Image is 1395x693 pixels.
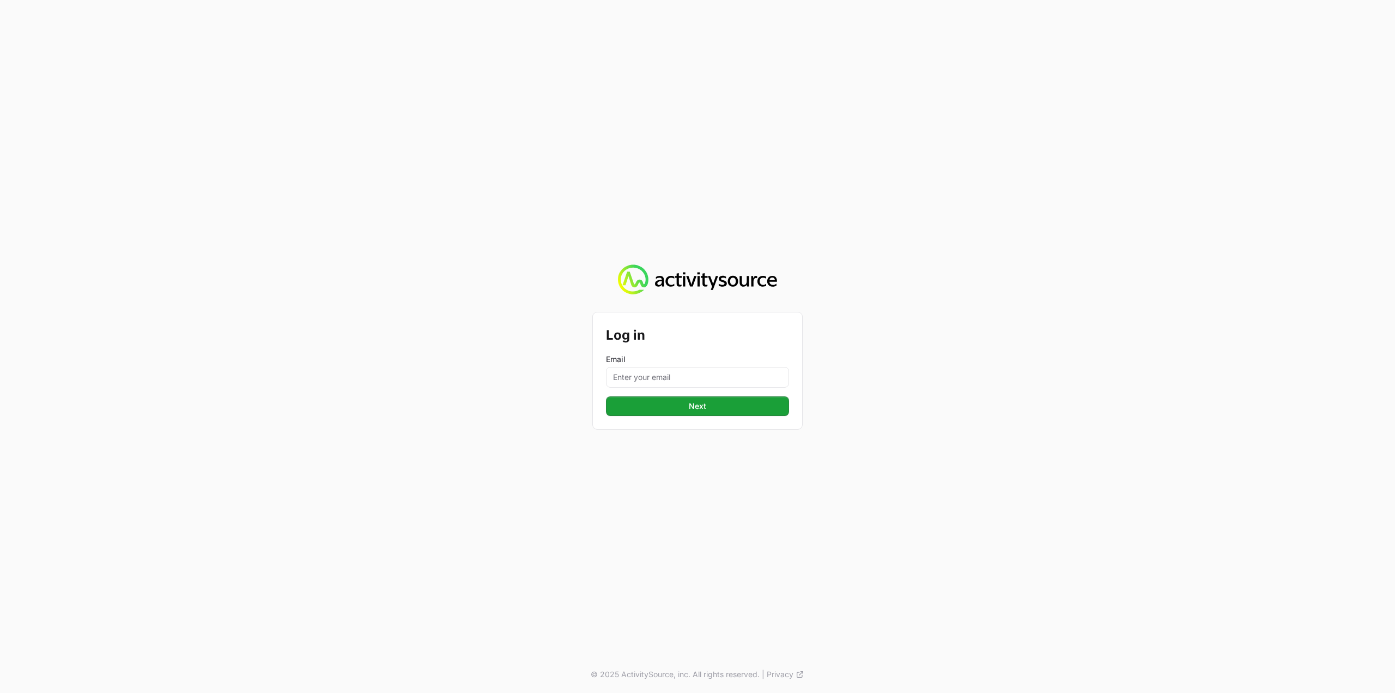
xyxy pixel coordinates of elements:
[618,264,777,295] img: Activity Source
[606,354,789,365] label: Email
[762,669,765,680] span: |
[606,396,789,416] button: Next
[606,326,789,345] h2: Log in
[606,367,789,388] input: Enter your email
[612,400,783,413] span: Next
[767,669,804,680] a: Privacy
[591,669,760,680] p: © 2025 ActivitySource, inc. All rights reserved.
